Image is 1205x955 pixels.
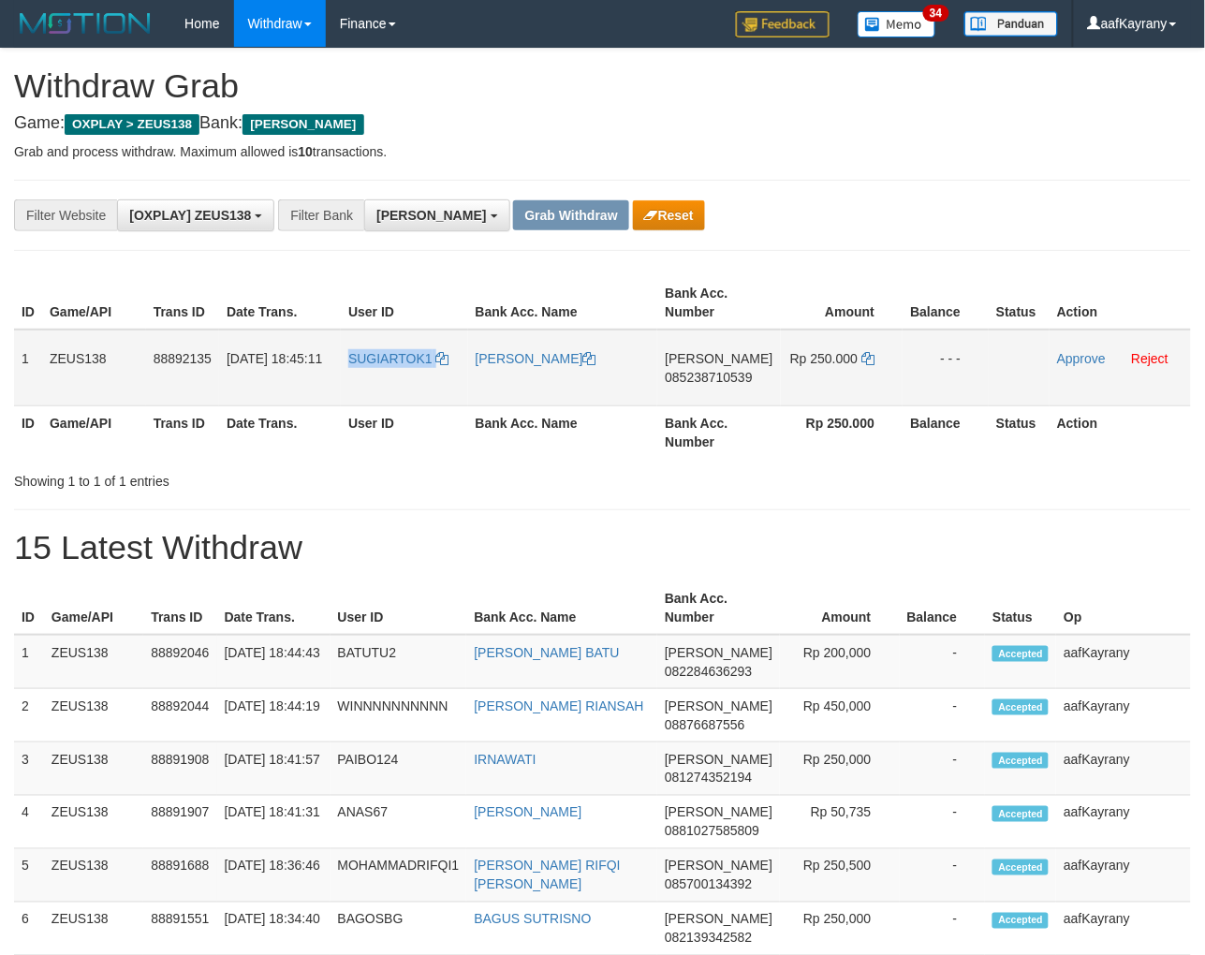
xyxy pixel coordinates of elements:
td: aafKayrany [1056,742,1191,796]
td: 4 [14,796,44,849]
div: Filter Website [14,199,117,231]
th: Balance [903,276,989,330]
th: ID [14,581,44,635]
span: Copy 081274352194 to clipboard [665,771,752,786]
span: [OXPLAY] ZEUS138 [129,208,251,223]
td: 88892046 [143,635,216,689]
a: Approve [1057,351,1106,366]
span: Accepted [992,699,1049,715]
td: - [900,635,986,689]
span: Copy 085700134392 to clipboard [665,877,752,892]
span: [PERSON_NAME] [665,698,772,713]
a: SUGIARTOK1 [348,351,449,366]
a: [PERSON_NAME] RIANSAH [474,698,643,713]
td: PAIBO124 [331,742,467,796]
th: ID [14,276,42,330]
td: [DATE] 18:36:46 [217,849,331,903]
th: Balance [903,405,989,459]
td: [DATE] 18:44:19 [217,689,331,742]
span: SUGIARTOK1 [348,351,433,366]
span: Copy 085238710539 to clipboard [665,370,752,385]
th: Date Trans. [219,276,341,330]
td: BATUTU2 [331,635,467,689]
th: ID [14,405,42,459]
span: [PERSON_NAME] [242,114,363,135]
td: aafKayrany [1056,635,1191,689]
a: [PERSON_NAME] BATU [474,645,619,660]
a: [PERSON_NAME] [474,805,581,820]
span: [PERSON_NAME] [665,351,772,366]
td: [DATE] 18:41:57 [217,742,331,796]
img: Feedback.jpg [736,11,830,37]
span: [PERSON_NAME] [665,859,772,874]
p: Grab and process withdraw. Maximum allowed is transactions. [14,142,1191,161]
th: User ID [341,405,468,459]
th: Bank Acc. Number [657,581,780,635]
button: Reset [633,200,705,230]
td: - [900,742,986,796]
th: Trans ID [146,405,219,459]
td: 88891907 [143,796,216,849]
button: Grab Withdraw [513,200,628,230]
td: ZEUS138 [44,742,143,796]
th: Game/API [42,405,146,459]
td: Rp 450,000 [780,689,899,742]
span: Copy 08876687556 to clipboard [665,717,745,732]
img: MOTION_logo.png [14,9,156,37]
a: BAGUS SUTRISNO [474,912,591,927]
th: Status [985,581,1056,635]
button: [OXPLAY] ZEUS138 [117,199,274,231]
td: 88891688 [143,849,216,903]
td: aafKayrany [1056,689,1191,742]
td: MOHAMMADRIFQI1 [331,849,467,903]
span: [PERSON_NAME] [665,912,772,927]
h1: Withdraw Grab [14,67,1191,105]
td: ZEUS138 [42,330,146,406]
td: - [900,689,986,742]
span: 88892135 [154,351,212,366]
th: Action [1050,276,1191,330]
span: [PERSON_NAME] [376,208,486,223]
td: ZEUS138 [44,849,143,903]
th: Amount [781,276,904,330]
span: Rp 250.000 [790,351,858,366]
span: [PERSON_NAME] [665,645,772,660]
div: Filter Bank [278,199,364,231]
th: Bank Acc. Number [657,405,780,459]
th: Op [1056,581,1191,635]
td: - [900,849,986,903]
th: Status [989,276,1050,330]
td: 2 [14,689,44,742]
td: 88892044 [143,689,216,742]
td: [DATE] 18:41:31 [217,796,331,849]
th: User ID [331,581,467,635]
td: Rp 50,735 [780,796,899,849]
td: Rp 200,000 [780,635,899,689]
a: IRNAWATI [474,752,536,767]
a: Copy 250000 to clipboard [861,351,874,366]
h1: 15 Latest Withdraw [14,529,1191,566]
div: Showing 1 to 1 of 1 entries [14,464,488,491]
td: aafKayrany [1056,849,1191,903]
th: Rp 250.000 [781,405,904,459]
span: Copy 082139342582 to clipboard [665,931,752,946]
span: [DATE] 18:45:11 [227,351,322,366]
span: Accepted [992,646,1049,662]
span: Accepted [992,806,1049,822]
a: Reject [1132,351,1169,366]
td: WINNNNNNNNNN [331,689,467,742]
span: Accepted [992,913,1049,929]
th: Amount [780,581,899,635]
img: panduan.png [964,11,1058,37]
th: Trans ID [143,581,216,635]
td: 5 [14,849,44,903]
span: [PERSON_NAME] [665,752,772,767]
th: Bank Acc. Name [466,581,657,635]
td: - - - [903,330,989,406]
img: Button%20Memo.svg [858,11,936,37]
td: 3 [14,742,44,796]
th: Trans ID [146,276,219,330]
td: ZEUS138 [44,635,143,689]
td: aafKayrany [1056,796,1191,849]
span: OXPLAY > ZEUS138 [65,114,199,135]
